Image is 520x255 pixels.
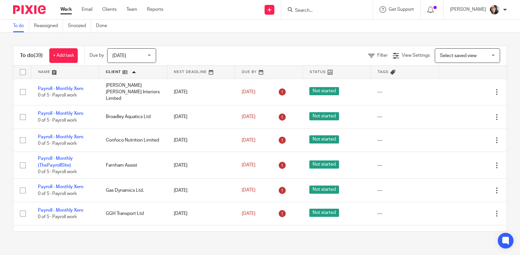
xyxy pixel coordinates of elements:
span: Not started [309,135,339,143]
span: Not started [309,186,339,194]
a: Work [60,6,72,13]
span: [DATE] [242,114,255,119]
a: Payroll - Monthly Xero [38,185,83,189]
a: Team [126,6,137,13]
span: Not started [309,209,339,217]
td: [DATE] [167,179,235,202]
td: Broadley Aquatics Ltd [99,105,167,128]
div: --- [377,113,432,120]
a: Reassigned [34,20,63,32]
span: [DATE] [242,188,255,193]
td: [DATE] [167,225,235,248]
div: --- [377,137,432,143]
td: [DATE] [167,79,235,105]
td: Confoco Nutrition Limited [99,128,167,152]
div: --- [377,89,432,95]
td: [DATE] [167,152,235,179]
td: Farnham Assist [99,152,167,179]
a: Payroll - Monthly Xero [38,231,83,236]
a: + Add task [49,48,78,63]
td: GGH Transport Ltd [99,202,167,225]
a: Payroll - Monthly (ThePayrollSite) [38,156,73,167]
p: Due by [89,52,104,59]
span: Get Support [389,7,414,12]
span: Not started [309,87,339,95]
a: Done [96,20,112,32]
a: Payroll - Monthly Xero [38,208,83,213]
td: [DATE] [167,128,235,152]
td: [DATE] [167,202,235,225]
a: Email [82,6,92,13]
span: Not started [309,160,339,169]
td: Gas Dynamics Ltd. [99,179,167,202]
a: Reports [147,6,163,13]
a: Payroll - Monthly Xero [38,86,83,91]
div: --- [377,162,432,169]
h1: To do [20,52,43,59]
span: 0 of 5 · Payroll work [38,215,77,219]
a: Payroll - Monthly Xero [38,135,83,139]
span: 0 of 5 · Payroll work [38,93,77,97]
a: Clients [102,6,117,13]
span: [DATE] [112,53,126,58]
td: [PERSON_NAME] [PERSON_NAME] Interiors Limited [99,79,167,105]
td: [DATE] [167,105,235,128]
span: [DATE] [242,90,255,94]
input: Search [294,8,353,14]
div: --- [377,187,432,194]
img: me%20(1).jpg [489,5,500,15]
span: View Settings [402,53,430,58]
span: (39) [34,53,43,58]
span: Tags [378,70,389,74]
span: 0 of 5 · Payroll work [38,170,77,174]
a: Payroll - Monthly Xero [38,111,83,116]
td: [PERSON_NAME] [DOMAIN_NAME] Limited [99,225,167,248]
span: Not started [309,112,339,120]
p: [PERSON_NAME] [450,6,486,13]
a: Snoozed [68,20,91,32]
span: Filter [377,53,388,58]
span: 0 of 5 · Payroll work [38,191,77,196]
span: Select saved view [440,53,477,58]
a: To do [13,20,29,32]
span: 0 of 5 · Payroll work [38,141,77,146]
span: [DATE] [242,211,255,216]
img: Pixie [13,5,46,14]
span: 0 of 5 · Payroll work [38,118,77,123]
span: [DATE] [242,163,255,168]
div: --- [377,210,432,217]
span: [DATE] [242,138,255,142]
